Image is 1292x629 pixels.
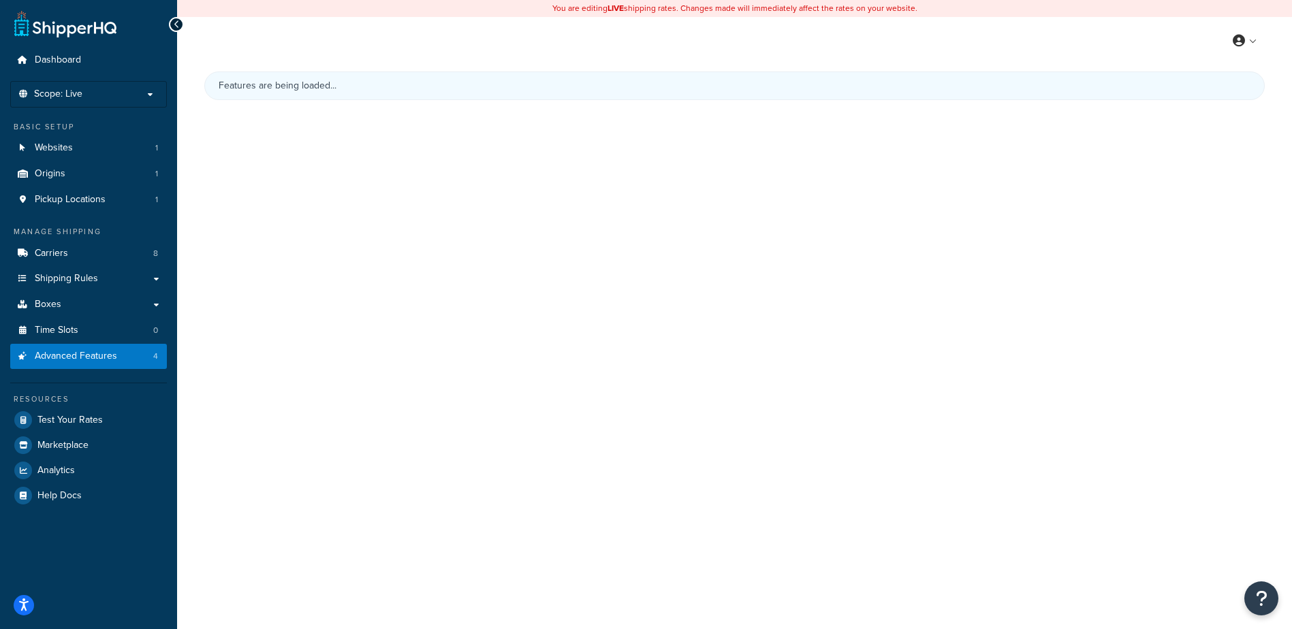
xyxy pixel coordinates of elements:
[37,440,89,451] span: Marketplace
[10,344,167,369] a: Advanced Features4
[10,161,167,187] li: Origins
[155,168,158,180] span: 1
[35,248,68,259] span: Carriers
[10,408,167,432] a: Test Your Rates
[37,415,103,426] span: Test Your Rates
[155,194,158,206] span: 1
[10,458,167,483] a: Analytics
[10,344,167,369] li: Advanced Features
[35,299,61,310] span: Boxes
[10,241,167,266] li: Carriers
[10,393,167,405] div: Resources
[10,226,167,238] div: Manage Shipping
[10,266,167,291] a: Shipping Rules
[10,292,167,317] a: Boxes
[10,241,167,266] a: Carriers8
[35,194,106,206] span: Pickup Locations
[35,273,98,285] span: Shipping Rules
[10,187,167,212] li: Pickup Locations
[10,48,167,73] a: Dashboard
[35,54,81,66] span: Dashboard
[10,135,167,161] a: Websites1
[153,325,158,336] span: 0
[37,490,82,502] span: Help Docs
[10,318,167,343] a: Time Slots0
[10,135,167,161] li: Websites
[608,2,624,14] b: LIVE
[10,483,167,508] a: Help Docs
[35,168,65,180] span: Origins
[153,351,158,362] span: 4
[10,433,167,457] a: Marketplace
[35,142,73,154] span: Websites
[10,121,167,133] div: Basic Setup
[10,187,167,212] a: Pickup Locations1
[155,142,158,154] span: 1
[10,318,167,343] li: Time Slots
[35,325,78,336] span: Time Slots
[204,71,1265,100] div: Features are being loaded...
[10,161,167,187] a: Origins1
[37,465,75,477] span: Analytics
[34,88,82,100] span: Scope: Live
[35,351,117,362] span: Advanced Features
[153,248,158,259] span: 8
[1244,581,1278,615] button: Open Resource Center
